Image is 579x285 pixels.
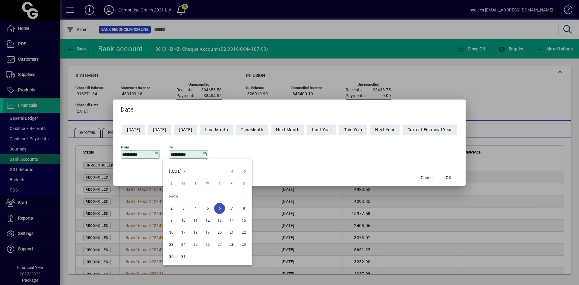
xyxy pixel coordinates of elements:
[238,191,249,202] span: 1
[214,239,226,251] button: Thu Mar 27 2025
[167,166,188,177] button: Choose month and year
[190,215,201,226] span: 11
[178,203,189,214] span: 3
[226,239,237,250] span: 28
[177,226,189,239] button: Mon Mar 17 2025
[226,239,238,251] button: Fri Mar 28 2025
[178,215,189,226] span: 10
[178,239,189,250] span: 24
[165,251,177,263] button: Sun Mar 30 2025
[190,227,201,238] span: 18
[214,226,226,239] button: Thu Mar 20 2025
[226,202,238,214] button: Fri Mar 07 2025
[202,239,213,250] span: 26
[166,203,177,214] span: 2
[190,203,201,214] span: 4
[201,226,214,239] button: Wed Mar 19 2025
[177,202,189,214] button: Mon Mar 03 2025
[214,227,225,238] span: 20
[219,182,221,185] span: T
[238,215,249,226] span: 15
[170,182,172,185] span: S
[231,182,233,185] span: F
[165,239,177,251] button: Sun Mar 23 2025
[238,227,249,238] span: 22
[165,214,177,226] button: Sun Mar 09 2025
[238,239,250,251] button: Sat Mar 29 2025
[238,214,250,226] button: Sat Mar 15 2025
[195,182,197,185] span: T
[226,165,239,177] button: Previous month
[226,215,237,226] span: 14
[201,239,214,251] button: Wed Mar 26 2025
[206,182,209,185] span: W
[177,239,189,251] button: Mon Mar 24 2025
[214,203,225,214] span: 6
[214,214,226,226] button: Thu Mar 13 2025
[214,215,225,226] span: 13
[214,239,225,250] span: 27
[201,202,214,214] button: Wed Mar 05 2025
[202,215,213,226] span: 12
[165,202,177,214] button: Sun Mar 02 2025
[243,182,245,185] span: S
[169,169,182,174] span: [DATE]
[178,251,189,262] span: 31
[166,251,177,262] span: 30
[238,203,249,214] span: 8
[166,215,177,226] span: 9
[202,227,213,238] span: 19
[189,214,201,226] button: Tue Mar 11 2025
[238,190,250,202] button: Sat Mar 01 2025
[190,239,201,250] span: 25
[226,214,238,226] button: Fri Mar 14 2025
[166,227,177,238] span: 16
[238,226,250,239] button: Sat Mar 22 2025
[238,202,250,214] button: Sat Mar 08 2025
[177,251,189,263] button: Mon Mar 31 2025
[239,165,251,177] button: Next month
[238,239,249,250] span: 29
[165,190,238,202] td: MAR
[202,203,213,214] span: 5
[189,239,201,251] button: Tue Mar 25 2025
[201,214,214,226] button: Wed Mar 12 2025
[226,203,237,214] span: 7
[165,226,177,239] button: Sun Mar 16 2025
[226,227,237,238] span: 21
[189,226,201,239] button: Tue Mar 18 2025
[177,214,189,226] button: Mon Mar 10 2025
[214,202,226,214] button: Thu Mar 06 2025
[226,226,238,239] button: Fri Mar 21 2025
[178,227,189,238] span: 17
[166,239,177,250] span: 23
[189,202,201,214] button: Tue Mar 04 2025
[182,182,185,185] span: M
